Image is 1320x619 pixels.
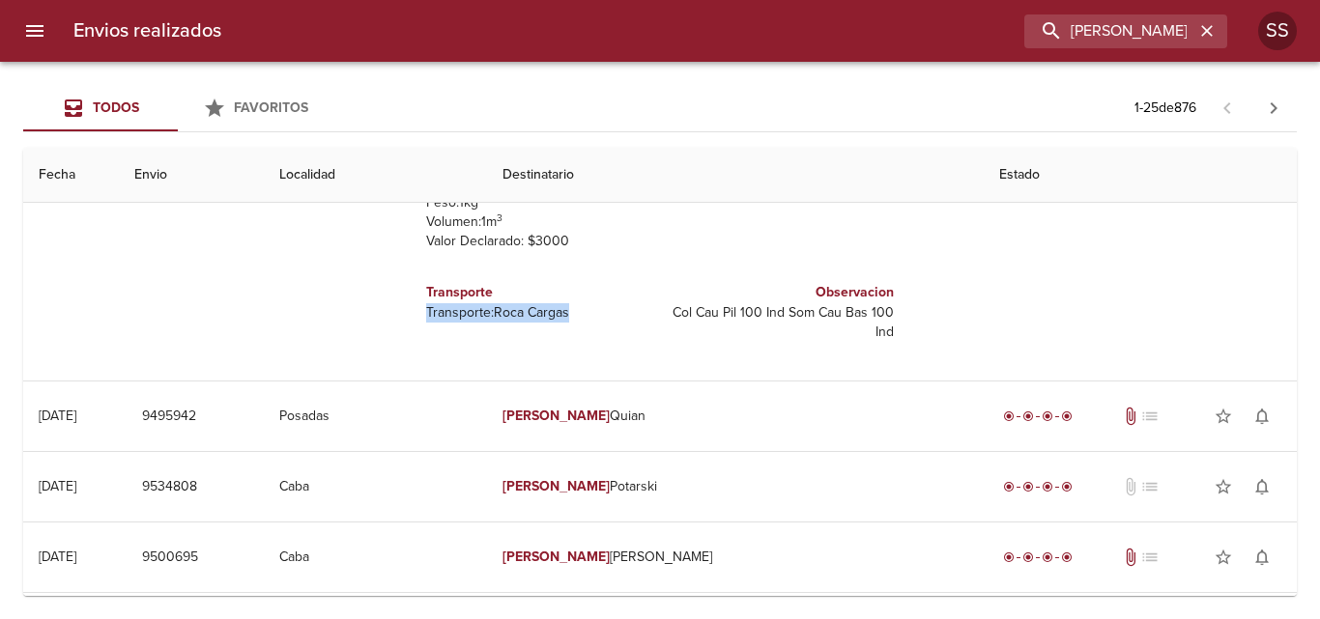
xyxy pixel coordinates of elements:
td: Caba [264,522,488,592]
span: Favoritos [234,99,308,116]
span: No tiene documentos adjuntos [1121,477,1140,496]
em: [PERSON_NAME] [502,408,610,424]
h6: Transporte [426,282,652,303]
button: 9500695 [134,540,206,576]
div: [DATE] [39,408,76,424]
div: Abrir información de usuario [1258,12,1297,50]
span: Todos [93,99,139,116]
th: Localidad [264,148,488,203]
span: notifications_none [1252,477,1272,496]
td: Posadas [264,381,488,451]
div: SS [1258,12,1297,50]
button: Agregar a favoritos [1204,538,1243,577]
span: notifications_none [1252,407,1272,426]
th: Fecha [23,148,119,203]
button: Agregar a favoritos [1204,467,1243,506]
p: Valor Declarado: $ 3000 [426,232,652,251]
span: radio_button_checked [1042,481,1053,492]
p: Volumen: 1 m [426,212,652,232]
span: radio_button_checked [1042,551,1053,563]
p: 1 - 25 de 876 [1134,98,1196,118]
span: radio_button_checked [1022,551,1034,563]
span: No tiene pedido asociado [1140,548,1160,567]
span: radio_button_checked [1022,410,1034,422]
button: 9534808 [134,469,205,505]
p: Transporte: Roca Cargas [426,303,652,323]
span: Tiene documentos adjuntos [1121,407,1140,426]
span: No tiene pedido asociado [1140,477,1160,496]
div: Tabs Envios [23,85,332,131]
span: radio_button_checked [1022,481,1034,492]
td: Caba [264,452,488,521]
span: notifications_none [1252,548,1272,567]
span: radio_button_checked [1061,481,1073,492]
span: 9500695 [142,546,198,570]
span: Pagina siguiente [1250,85,1297,131]
h6: Observacion [668,282,894,303]
button: Activar notificaciones [1243,467,1281,506]
td: Quian [487,381,984,451]
div: Entregado [999,407,1076,426]
h6: Envios realizados [73,15,221,46]
button: Agregar a favoritos [1204,397,1243,436]
em: [PERSON_NAME] [502,549,610,565]
span: No tiene pedido asociado [1140,407,1160,426]
span: radio_button_checked [1061,551,1073,563]
span: 9495942 [142,405,196,429]
th: Envio [119,148,263,203]
p: Peso: 1 kg [426,193,652,212]
th: Destinatario [487,148,984,203]
div: Entregado [999,548,1076,567]
th: Estado [984,148,1297,203]
span: radio_button_checked [1003,481,1015,492]
button: menu [12,8,58,54]
input: buscar [1024,14,1194,48]
sup: 3 [497,211,502,224]
td: Potarski [487,452,984,521]
span: radio_button_checked [1003,410,1015,422]
div: Entregado [999,477,1076,496]
span: star_border [1214,548,1233,567]
span: star_border [1214,407,1233,426]
button: Activar notificaciones [1243,397,1281,436]
button: 9495942 [134,399,204,435]
span: radio_button_checked [1003,551,1015,563]
span: Pagina anterior [1204,98,1250,117]
span: star_border [1214,477,1233,496]
em: [PERSON_NAME] [502,478,610,494]
td: [PERSON_NAME] [487,522,984,592]
p: Col Cau Pil 100 Ind Som Cau Bas 100 Ind [668,303,894,342]
span: Tiene documentos adjuntos [1121,548,1140,567]
span: radio_button_checked [1042,410,1053,422]
button: Activar notificaciones [1243,538,1281,577]
span: radio_button_checked [1061,410,1073,422]
div: [DATE] [39,478,76,494]
div: [DATE] [39,549,76,565]
span: 9534808 [142,475,197,499]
